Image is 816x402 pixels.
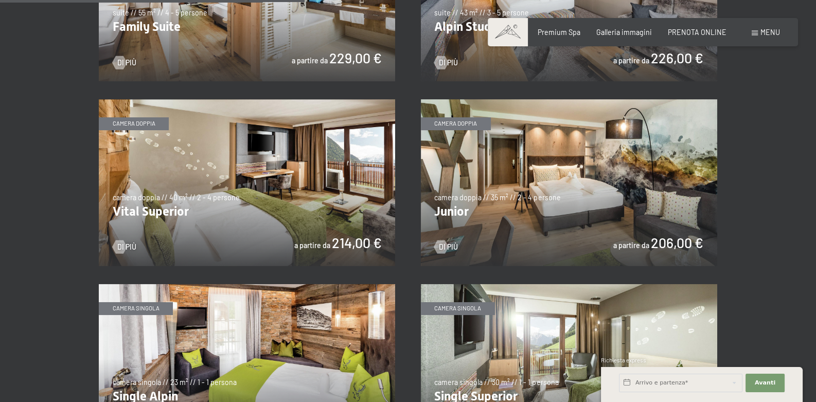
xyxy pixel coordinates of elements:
a: Galleria immagini [596,28,652,37]
span: Di più [439,58,458,68]
span: Di più [117,58,136,68]
span: Di più [439,242,458,252]
a: Di più [434,58,458,68]
span: Menu [760,28,780,37]
img: Junior [421,99,717,266]
span: Di più [117,242,136,252]
a: Junior [421,99,717,105]
span: Richiesta express [601,357,646,363]
img: Vital Superior [99,99,395,266]
a: Di più [113,242,136,252]
button: Avanti [746,374,785,392]
a: Single Alpin [99,284,395,290]
a: Vital Superior [99,99,395,105]
a: Di più [434,242,458,252]
a: Di più [113,58,136,68]
span: Avanti [755,379,775,387]
a: Single Superior [421,284,717,290]
a: Premium Spa [538,28,580,37]
a: PRENOTA ONLINE [668,28,726,37]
